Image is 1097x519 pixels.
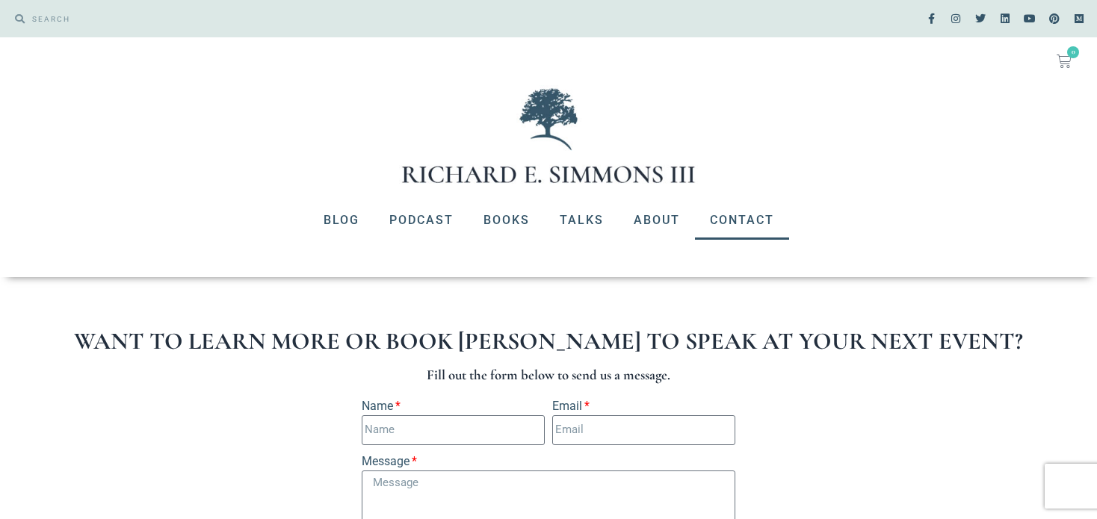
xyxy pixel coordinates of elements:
a: Talks [545,201,619,240]
span: 0 [1067,46,1079,58]
label: Email [552,397,590,415]
a: Contact [695,201,789,240]
label: Name [362,397,401,415]
a: Books [469,201,545,240]
a: Blog [309,201,374,240]
h1: Want to learn more or book [PERSON_NAME] to speak at your next event? [40,329,1057,353]
a: Podcast [374,201,469,240]
h3: Fill out the form below to send us a message. [40,368,1057,382]
label: Message [362,453,417,470]
input: Email [552,415,735,445]
a: About [619,201,695,240]
input: Name [362,415,545,445]
input: SEARCH [25,7,541,30]
a: 0 [1039,45,1090,78]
